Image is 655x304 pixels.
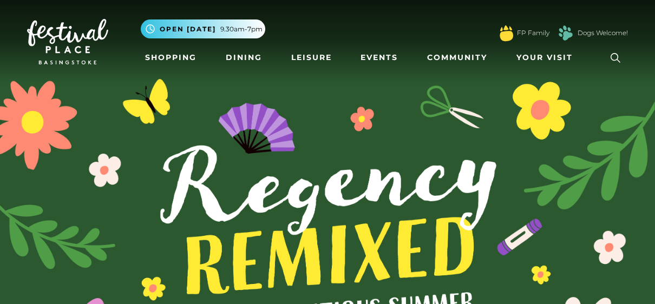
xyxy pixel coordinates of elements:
img: Festival Place Logo [27,19,108,64]
a: Your Visit [512,48,582,68]
a: Leisure [287,48,336,68]
span: Open [DATE] [160,24,216,34]
span: Your Visit [516,52,573,63]
button: Open [DATE] 9.30am-7pm [141,19,265,38]
a: Shopping [141,48,201,68]
span: 9.30am-7pm [220,24,263,34]
a: Dogs Welcome! [578,28,628,38]
a: Community [423,48,492,68]
a: Events [356,48,402,68]
a: FP Family [517,28,549,38]
a: Dining [221,48,266,68]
